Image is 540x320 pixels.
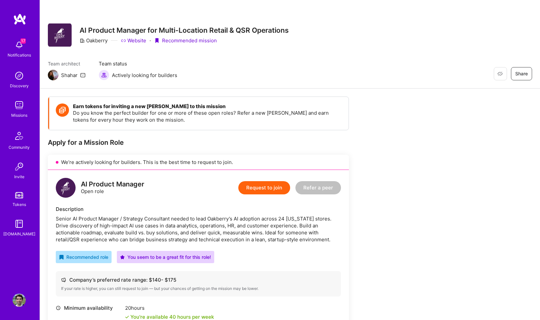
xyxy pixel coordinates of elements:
img: logo [56,178,76,198]
button: Share [511,67,532,80]
img: discovery [13,69,26,82]
img: Token icon [56,103,69,117]
img: guide book [13,217,26,230]
i: icon PurpleStar [120,255,125,260]
div: Invite [14,173,24,180]
button: Refer a peer [295,181,341,194]
img: bell [13,38,26,52]
img: Company Logo [48,23,72,47]
div: Company’s preferred rate range: $ 140 - $ 175 [61,276,336,283]
img: tokens [15,192,23,198]
div: [DOMAIN_NAME] [3,230,35,237]
i: icon Clock [56,305,61,310]
span: Team status [99,60,177,67]
img: teamwork [13,99,26,112]
div: Open role [81,181,144,195]
span: Share [515,70,528,77]
i: icon EyeClosed [497,71,503,76]
span: Actively looking for builders [112,72,177,79]
img: Team Architect [48,70,58,80]
h4: Earn tokens for inviting a new [PERSON_NAME] to this mission [73,103,342,109]
div: Community [9,144,30,151]
a: Website [121,37,146,44]
div: Senior AI Product Manager / Strategy Consultant needed to lead Oakberry’s AI adoption across 24 [... [56,215,341,243]
div: If your rate is higher, you can still request to join — but your chances of getting on the missio... [61,286,336,291]
div: AI Product Manager [81,181,144,188]
div: Description [56,206,341,213]
i: icon CompanyGray [80,38,85,43]
img: Actively looking for builders [99,70,109,80]
span: 17 [20,38,26,44]
img: User Avatar [13,294,26,307]
div: We’re actively looking for builders. This is the best time to request to join. [48,155,349,170]
i: icon Mail [80,72,85,78]
i: icon PurpleRibbon [154,38,159,43]
i: icon Check [125,315,129,319]
img: Invite [13,160,26,173]
a: User Avatar [11,294,27,307]
div: Shahar [61,72,78,79]
p: Do you know the perfect builder for one or more of these open roles? Refer a new [PERSON_NAME] an... [73,109,342,123]
img: logo [13,13,26,25]
div: 20 hours [125,304,214,311]
div: Tokens [13,201,26,208]
div: Notifications [8,52,31,59]
i: icon RecommendedBadge [59,255,64,260]
span: Team architect [48,60,85,67]
div: You seem to be a great fit for this role! [120,254,211,260]
div: Recommended mission [154,37,217,44]
div: Minimum availability [56,304,122,311]
div: Apply for a Mission Role [48,138,349,147]
button: Request to join [238,181,290,194]
h3: AI Product Manager for Multi-Location Retail & QSR Operations [80,26,289,34]
div: Missions [11,112,27,119]
div: · [150,37,151,44]
div: Recommended role [59,254,108,260]
img: Community [11,128,27,144]
div: Discovery [10,82,29,89]
i: icon Cash [61,277,66,282]
div: Oakberry [80,37,108,44]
